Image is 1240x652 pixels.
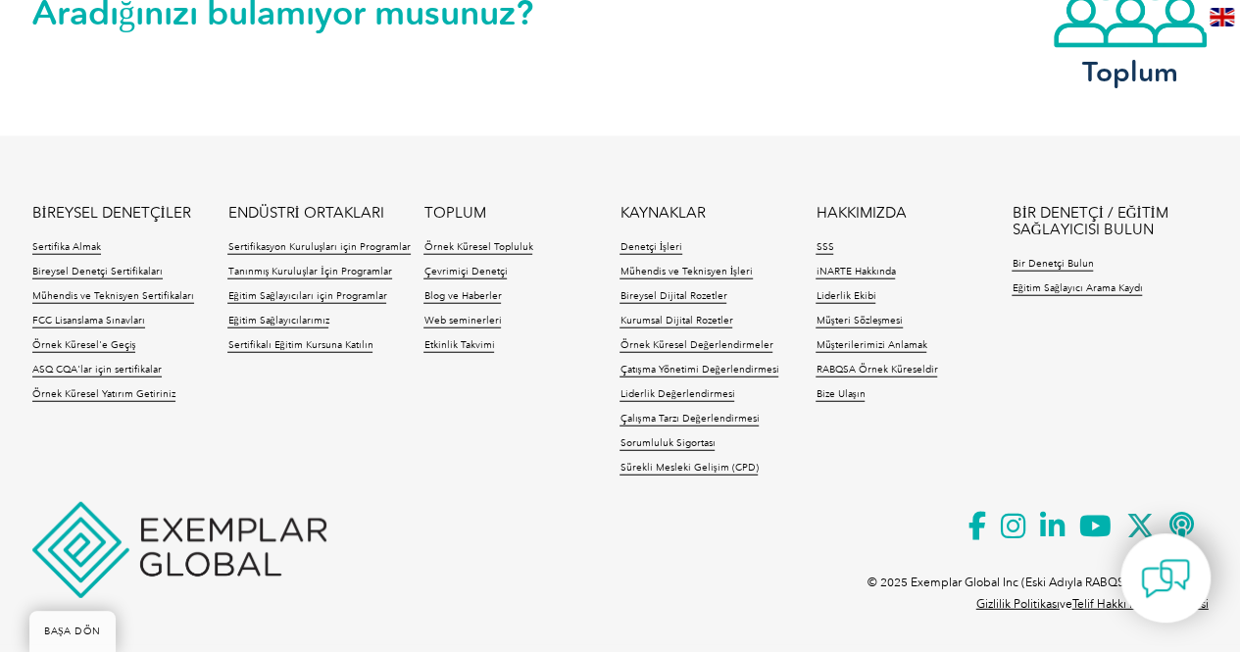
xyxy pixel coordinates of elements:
[620,315,732,326] font: Kurumsal Dijital Rozetler
[227,241,411,253] font: Sertifikasyon Kuruluşları için Programlar
[620,388,734,402] a: Liderlik Değerlendirmesi
[44,626,101,637] font: BAŞA DÖN
[816,315,903,328] a: Müşteri Sözleşmesi
[423,241,532,255] a: Örnek Küresel Topluluk
[1012,258,1093,270] font: Bir Denetçi Bulun
[816,339,926,351] font: Müşterilerimizi Anlamak
[1012,258,1093,272] a: Bir Denetçi Bulun
[423,290,501,304] a: Blog ve Haberler
[816,388,865,402] a: Bize Ulaşın
[816,388,865,400] font: Bize Ulaşın
[868,576,1209,589] font: © 2025 Exemplar Global Inc (Eski Adıyla RABQSA International).
[816,290,875,302] font: Liderlik Ekibi
[620,462,758,476] a: Sürekli Mesleki Gelişim (CPD)
[620,437,715,449] font: Sorumluluk Sigortası
[227,241,411,255] a: Sertifikasyon Kuruluşları için Programlar
[227,266,391,277] font: Tanınmış Kuruluşlar İçin Programlar
[620,315,732,328] a: Kurumsal Dijital Rozetler
[32,315,145,328] a: FCC Lisanslama Sınavları
[1012,282,1142,294] font: Eğitim Sağlayıcı Arama Kaydı
[620,413,759,426] a: Çalışma Tarzı Değerlendirmesi
[620,205,705,222] a: KAYNAKLAR
[32,205,191,222] a: BİREYSEL DENETÇİLER
[32,364,162,377] a: ASQ CQA'lar için sertifikalar
[620,339,772,353] a: Örnek Küresel Değerlendirmeler
[32,388,175,402] a: Örnek Küresel Yatırım Getiriniz
[816,205,906,222] a: HAKKIMIZDA
[227,204,383,222] font: ENDÜSTRİ ORTAKLARI
[816,290,875,304] a: Liderlik Ekibi
[32,315,145,326] font: FCC Lisanslama Sınavları
[620,364,778,376] font: Çatışma Yönetimi Değerlendirmesi
[620,364,778,377] a: Çatışma Yönetimi Değerlendirmesi
[816,339,926,353] a: Müşterilerimizi Anlamak
[1060,597,1072,611] font: ve
[423,266,507,279] a: Çevrimiçi Denetçi
[32,241,101,253] font: Sertifika Almak
[1141,554,1190,603] img: contact-chat.png
[423,290,501,302] font: Blog ve Haberler
[32,290,194,302] font: Mühendis ve Teknisyen Sertifikaları
[227,339,372,351] font: Sertifikalı Eğitim Kursuna Katılın
[32,204,191,222] font: BİREYSEL DENETÇİLER
[1012,204,1167,238] font: BİR DENETÇİ / EĞİTİM SAĞLAYICISI BULUN
[816,315,903,326] font: Müşteri Sözleşmesi
[32,339,136,353] a: Örnek Küresel'e Geçiş
[32,241,101,255] a: Sertifika Almak
[423,205,485,222] a: TOPLUM
[423,339,494,353] a: Etkinlik Takvimi
[29,611,116,652] a: BAŞA DÖN
[620,241,681,253] font: Denetçi İşleri
[620,204,705,222] font: KAYNAKLAR
[620,266,752,277] font: Mühendis ve Teknisyen İşleri
[620,339,772,351] font: Örnek Küresel Değerlendirmeler
[423,315,501,328] a: Web seminerleri
[1072,597,1209,611] a: Telif Hakkı Feragatnamesi
[816,364,937,376] font: RABQSA Örnek Küreseldir
[816,364,937,377] a: RABQSA Örnek Küreseldir
[423,241,532,253] font: Örnek Küresel Topluluk
[1210,8,1234,26] img: en
[1082,55,1178,88] font: Toplum
[32,388,175,400] font: Örnek Küresel Yatırım Getiriniz
[816,241,833,253] font: SSS
[620,462,758,474] font: Sürekli Mesleki Gelişim (CPD)
[227,205,383,222] a: ENDÜSTRİ ORTAKLARI
[227,266,391,279] a: Tanınmış Kuruluşlar İçin Programlar
[976,597,1060,611] a: Gizlilik Politikası
[816,204,906,222] font: HAKKIMIZDA
[32,266,163,277] font: Bireysel Denetçi Sertifikaları
[32,266,163,279] a: Bireysel Denetçi Sertifikaları
[620,437,715,451] a: Sorumluluk Sigortası
[227,290,386,304] a: Eğitim Sağlayıcıları için Programlar
[816,266,895,277] font: iNARTE Hakkında
[1012,282,1142,296] a: Eğitim Sağlayıcı Arama Kaydı
[1012,205,1208,238] a: BİR DENETÇİ / EĞİTİM SAĞLAYICISI BULUN
[32,290,194,304] a: Mühendis ve Teknisyen Sertifikaları
[32,364,162,376] font: ASQ CQA'lar için sertifikalar
[227,315,328,328] a: Eğitim Sağlayıcılarımız
[423,315,501,326] font: Web seminerleri
[816,241,833,255] a: SSS
[620,290,726,302] font: Bireysel Dijital Rozetler
[227,290,386,302] font: Eğitim Sağlayıcıları için Programlar
[620,388,734,400] font: Liderlik Değerlendirmesi
[423,266,507,277] font: Çevrimiçi Denetçi
[32,339,136,351] font: Örnek Küresel'e Geçiş
[32,502,326,598] img: Örnek Küresel
[423,204,485,222] font: TOPLUM
[423,339,494,351] font: Etkinlik Takvimi
[620,266,752,279] a: Mühendis ve Teknisyen İşleri
[620,290,726,304] a: Bireysel Dijital Rozetler
[620,413,759,425] font: Çalışma Tarzı Değerlendirmesi
[816,266,895,279] a: iNARTE Hakkında
[227,339,372,353] a: Sertifikalı Eğitim Kursuna Katılın
[620,241,681,255] a: Denetçi İşleri
[227,315,328,326] font: Eğitim Sağlayıcılarımız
